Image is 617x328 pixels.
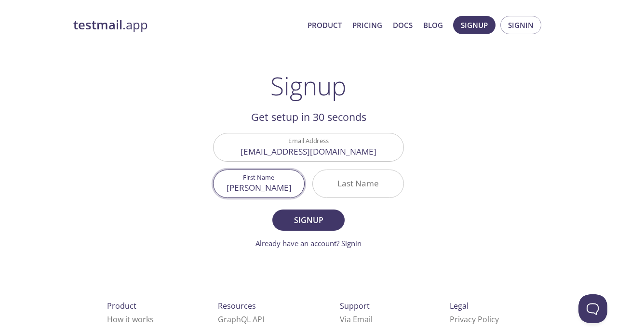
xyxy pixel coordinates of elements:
[283,213,334,227] span: Signup
[461,19,488,31] span: Signup
[500,16,541,34] button: Signin
[340,301,370,311] span: Support
[107,301,136,311] span: Product
[218,301,256,311] span: Resources
[453,16,496,34] button: Signup
[218,314,264,325] a: GraphQL API
[508,19,534,31] span: Signin
[270,71,347,100] h1: Signup
[308,19,342,31] a: Product
[450,314,499,325] a: Privacy Policy
[340,314,373,325] a: Via Email
[450,301,469,311] span: Legal
[73,17,300,33] a: testmail.app
[578,294,607,323] iframe: Help Scout Beacon - Open
[213,109,404,125] h2: Get setup in 30 seconds
[393,19,413,31] a: Docs
[352,19,382,31] a: Pricing
[73,16,122,33] strong: testmail
[107,314,154,325] a: How it works
[255,238,362,248] a: Already have an account? Signin
[272,210,345,231] button: Signup
[423,19,443,31] a: Blog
